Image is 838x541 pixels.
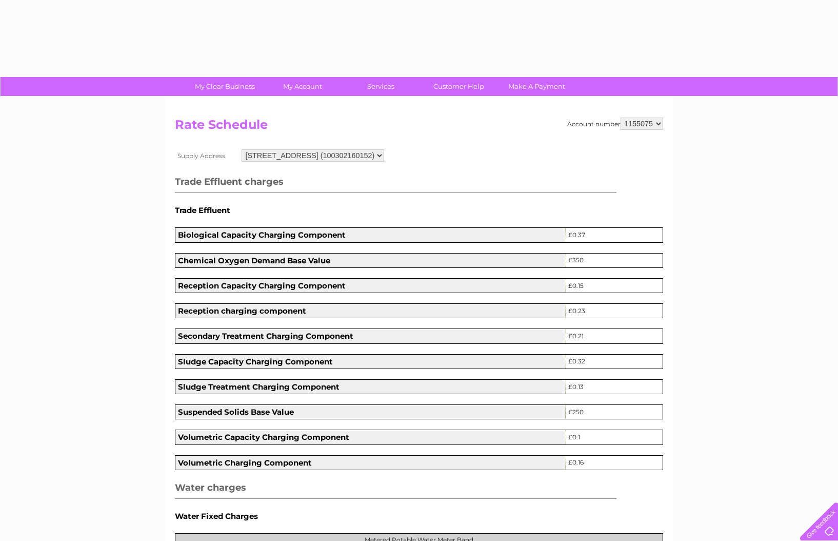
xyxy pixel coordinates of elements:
td: £0.16 [565,455,663,470]
b: Sludge Capacity Charging Component [178,357,333,366]
div: Account number [567,118,663,130]
a: Services [338,77,423,96]
h2: Rate Schedule [175,118,663,137]
a: My Account [261,77,345,96]
td: £0.1 [565,430,663,445]
td: £0.21 [565,329,663,343]
td: £0.23 [565,304,663,318]
td: £250 [565,405,663,419]
b: Sludge Treatment Charging Component [178,382,340,392]
b: Volumetric Charging Component [178,458,312,468]
b: Volumetric Capacity Charging Component [178,432,349,442]
h5: Trade Effluent [175,206,663,215]
b: Suspended Solids Base Value [178,407,294,417]
a: Make A Payment [494,77,579,96]
td: £0.32 [565,354,663,369]
td: £0.13 [565,379,663,394]
b: Reception charging component [178,306,306,316]
a: Customer Help [416,77,501,96]
b: Reception Capacity Charging Component [178,281,346,291]
b: Secondary Treatment Charging Component [178,331,353,341]
h3: Water charges [175,480,616,499]
h5: Water Fixed Charges [175,512,663,520]
h3: Trade Effluent charges [175,175,616,193]
td: £0.37 [565,228,663,242]
b: Biological Capacity Charging Component [178,230,346,240]
th: Supply Address [175,147,239,164]
b: Chemical Oxygen Demand Base Value [178,256,330,265]
td: £350 [565,253,663,267]
a: My Clear Business [183,77,267,96]
td: £0.15 [565,278,663,293]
